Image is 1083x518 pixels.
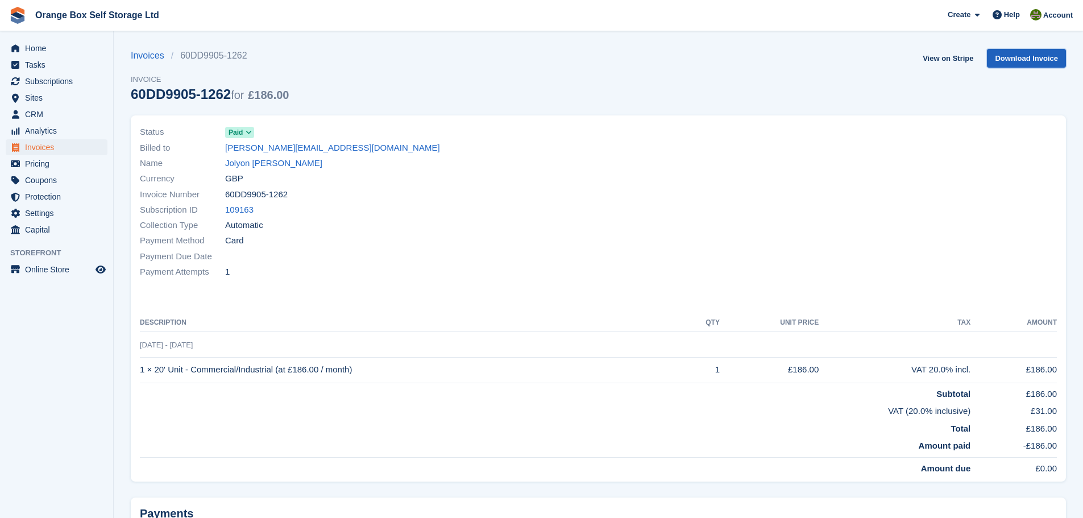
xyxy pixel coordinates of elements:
td: £186.00 [970,383,1057,400]
span: Coupons [25,172,93,188]
span: Payment Due Date [140,250,225,263]
span: 1 [225,266,230,279]
span: GBP [225,172,243,185]
span: CRM [25,106,93,122]
span: Currency [140,172,225,185]
th: Amount [970,314,1057,332]
a: menu [6,90,107,106]
span: [DATE] - [DATE] [140,341,193,349]
a: menu [6,57,107,73]
td: £186.00 [970,357,1057,383]
a: menu [6,262,107,277]
span: Automatic [225,219,263,232]
span: Account [1043,10,1073,21]
span: Subscription ID [140,204,225,217]
a: Paid [225,126,254,139]
a: menu [6,205,107,221]
span: 60DD9905-1262 [225,188,288,201]
th: Tax [819,314,970,332]
span: Payment Attempts [140,266,225,279]
strong: Total [951,424,971,433]
a: menu [6,123,107,139]
img: Pippa White [1030,9,1041,20]
td: £0.00 [970,457,1057,475]
strong: Subtotal [936,389,970,399]
strong: Amount due [921,463,971,473]
a: [PERSON_NAME][EMAIL_ADDRESS][DOMAIN_NAME] [225,142,440,155]
div: VAT 20.0% incl. [819,363,970,376]
span: £186.00 [248,89,289,101]
span: Invoice [131,74,289,85]
a: View on Stripe [918,49,978,68]
span: Protection [25,189,93,205]
a: Download Invoice [987,49,1066,68]
img: stora-icon-8386f47178a22dfd0bd8f6a31ec36ba5ce8667c1dd55bd0f319d3a0aa187defe.svg [9,7,26,24]
a: menu [6,73,107,89]
span: Capital [25,222,93,238]
span: Invoices [25,139,93,155]
span: Paid [229,127,243,138]
div: 60DD9905-1262 [131,86,289,102]
a: menu [6,189,107,205]
td: 1 × 20' Unit - Commercial/Industrial (at £186.00 / month) [140,357,684,383]
nav: breadcrumbs [131,49,289,63]
span: Payment Method [140,234,225,247]
span: Pricing [25,156,93,172]
td: -£186.00 [970,435,1057,457]
span: Subscriptions [25,73,93,89]
strong: Amount paid [919,441,971,450]
span: Name [140,157,225,170]
a: Orange Box Self Storage Ltd [31,6,164,24]
span: Collection Type [140,219,225,232]
span: Billed to [140,142,225,155]
a: menu [6,139,107,155]
span: Create [948,9,970,20]
td: VAT (20.0% inclusive) [140,400,970,418]
span: Analytics [25,123,93,139]
th: Description [140,314,684,332]
td: 1 [684,357,720,383]
span: for [231,89,244,101]
a: 109163 [225,204,254,217]
span: Card [225,234,244,247]
span: Home [25,40,93,56]
a: Invoices [131,49,171,63]
span: Help [1004,9,1020,20]
span: Online Store [25,262,93,277]
span: Settings [25,205,93,221]
a: menu [6,222,107,238]
span: Invoice Number [140,188,225,201]
span: Sites [25,90,93,106]
th: Unit Price [720,314,819,332]
span: Status [140,126,225,139]
span: Tasks [25,57,93,73]
td: £31.00 [970,400,1057,418]
span: Storefront [10,247,113,259]
a: menu [6,40,107,56]
th: QTY [684,314,720,332]
a: menu [6,106,107,122]
td: £186.00 [970,418,1057,436]
a: Jolyon [PERSON_NAME] [225,157,322,170]
a: menu [6,172,107,188]
td: £186.00 [720,357,819,383]
a: Preview store [94,263,107,276]
a: menu [6,156,107,172]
